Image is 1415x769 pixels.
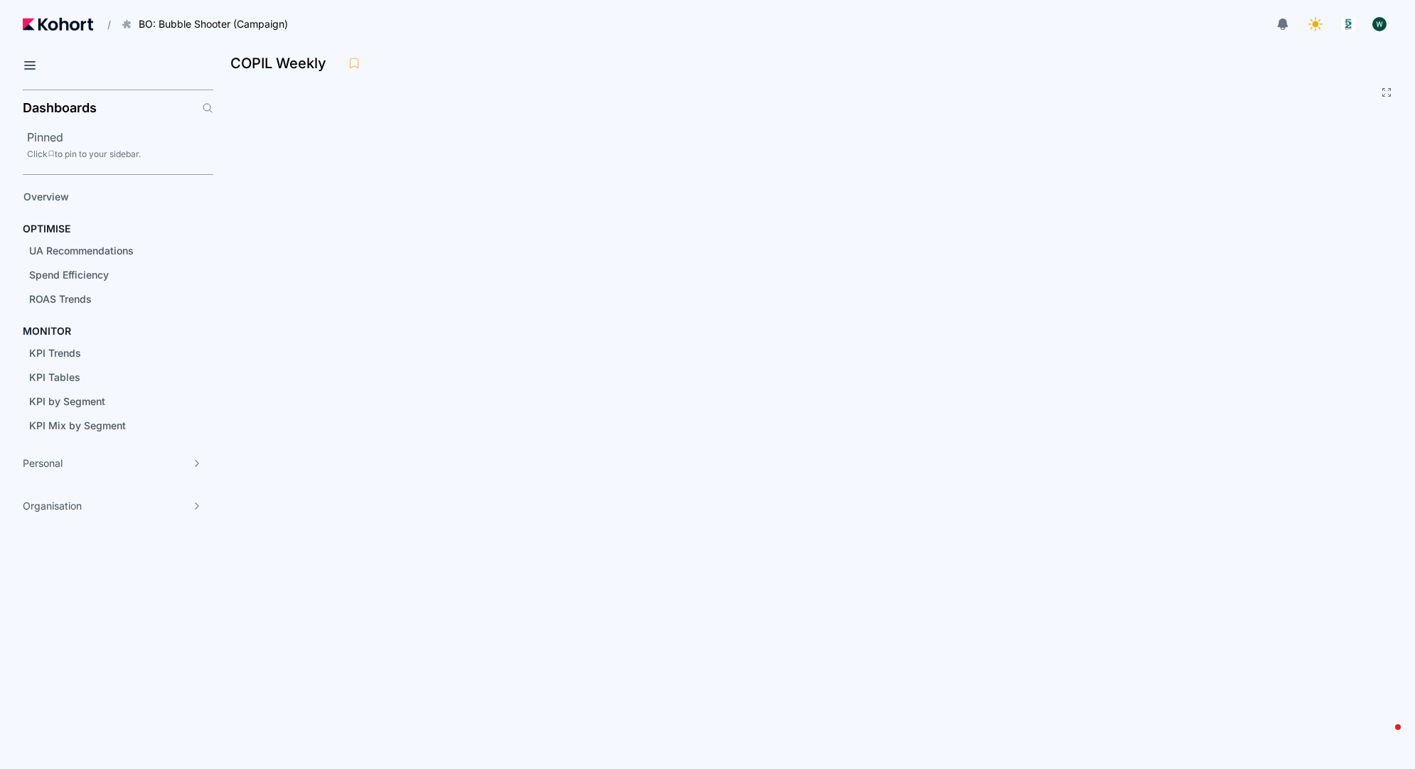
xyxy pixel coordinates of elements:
[29,269,109,281] span: Spend Efficiency
[139,17,288,31] span: BO: Bubble Shooter (Campaign)
[24,289,189,310] a: ROAS Trends
[114,12,303,36] button: BO: Bubble Shooter (Campaign)
[24,367,189,388] a: KPI Tables
[1341,17,1355,31] img: logo_logo_images_1_20240607072359498299_20240828135028712857.jpeg
[27,129,213,146] h2: Pinned
[23,456,63,470] span: Personal
[230,56,335,70] h3: COPIL Weekly
[23,324,71,338] h4: MONITOR
[23,18,93,31] img: Kohort logo
[29,419,126,431] span: KPI Mix by Segment
[29,347,81,359] span: KPI Trends
[24,415,189,436] a: KPI Mix by Segment
[24,343,189,364] a: KPI Trends
[23,499,82,513] span: Organisation
[23,102,97,114] h2: Dashboards
[29,293,92,305] span: ROAS Trends
[1381,87,1392,98] button: Fullscreen
[29,244,134,257] span: UA Recommendations
[18,186,189,208] a: Overview
[23,190,69,203] span: Overview
[29,371,80,383] span: KPI Tables
[23,222,70,236] h4: OPTIMISE
[24,264,189,286] a: Spend Efficiency
[29,395,105,407] span: KPI by Segment
[1367,721,1401,755] iframe: Intercom live chat
[27,149,213,160] div: Click to pin to your sidebar.
[96,17,111,32] span: /
[24,240,189,262] a: UA Recommendations
[24,391,189,412] a: KPI by Segment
